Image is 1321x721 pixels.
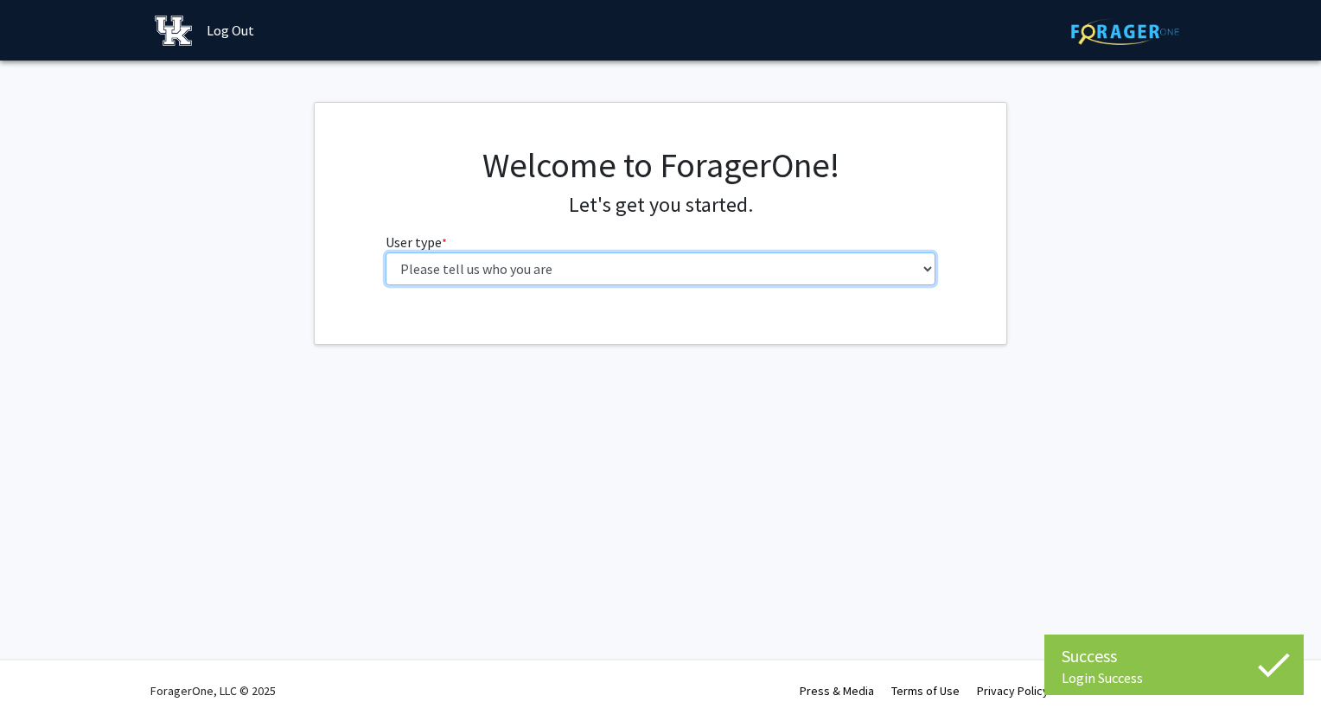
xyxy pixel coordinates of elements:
[800,683,874,699] a: Press & Media
[386,144,936,186] h1: Welcome to ForagerOne!
[386,193,936,218] h4: Let's get you started.
[891,683,960,699] a: Terms of Use
[1071,18,1179,45] img: ForagerOne Logo
[977,683,1049,699] a: Privacy Policy
[155,16,192,46] img: University of Kentucky Logo
[1062,669,1286,686] div: Login Success
[1062,643,1286,669] div: Success
[386,232,447,252] label: User type
[13,643,73,708] iframe: Chat
[150,660,276,721] div: ForagerOne, LLC © 2025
